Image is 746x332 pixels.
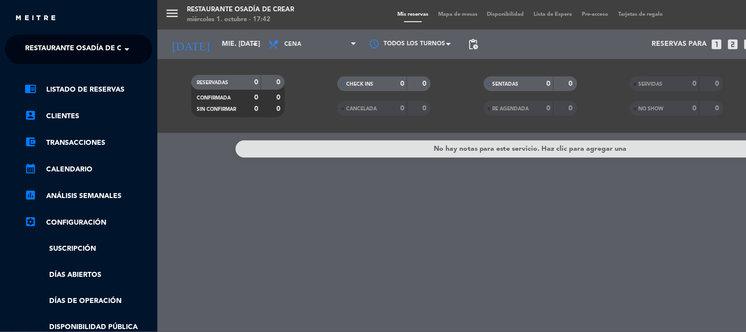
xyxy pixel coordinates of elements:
i: account_box [25,109,36,121]
a: Configuración [25,217,152,229]
a: calendar_monthCalendario [25,164,152,175]
i: assessment [25,189,36,201]
a: assessmentANÁLISIS SEMANALES [25,190,152,202]
a: Días de Operación [25,296,152,307]
i: chrome_reader_mode [25,83,36,95]
i: settings_applications [25,216,36,228]
a: account_balance_walletTransacciones [25,137,152,149]
span: Restaurante Osadía de Crear [25,39,140,60]
a: Días abiertos [25,269,152,281]
i: calendar_month [25,163,36,174]
a: account_boxClientes [25,110,152,122]
a: Suscripción [25,243,152,255]
img: MEITRE [15,15,57,22]
i: account_balance_wallet [25,136,36,148]
a: chrome_reader_modeListado de Reservas [25,84,152,96]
